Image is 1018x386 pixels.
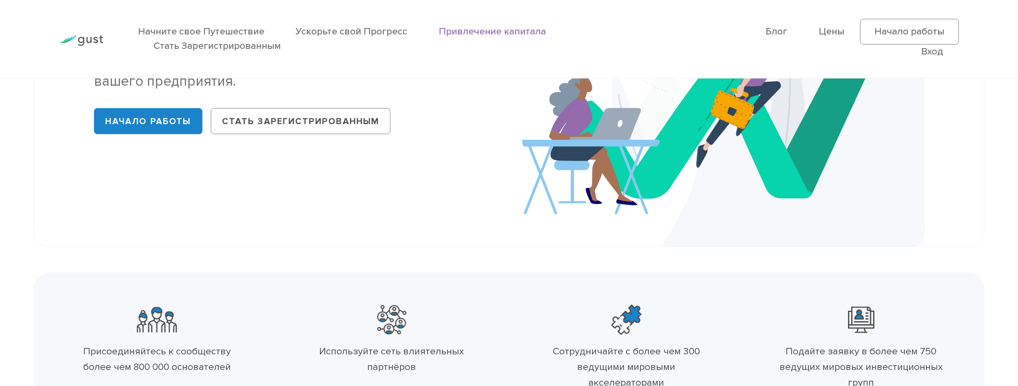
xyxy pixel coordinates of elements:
[154,40,281,52] a: Стать Зарегистрированным
[138,26,264,37] a: Начните свое Путешествие
[819,26,844,37] a: Цены
[94,108,202,134] a: Начало работы
[70,344,244,375] div: Присоединяйтесь к сообществу более чем 800 000 основателей
[377,300,406,340] img: Влиятельные Партнеры
[304,344,479,375] div: Используйте сеть влиятельных партнёров
[59,35,104,46] img: Логотип Gust
[296,26,407,37] a: Ускорьте свой Прогресс
[211,108,390,134] a: Стать Зарегистрированным
[860,19,959,44] a: Начало работы
[921,46,943,57] a: Вход
[611,300,642,340] img: Лучшие Ускорители
[137,300,177,340] img: Основатели сообщества
[439,26,546,37] a: Привлечение капитала
[848,300,874,340] img: Ведущие Ангельские инвестиции
[766,26,787,37] a: Блог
